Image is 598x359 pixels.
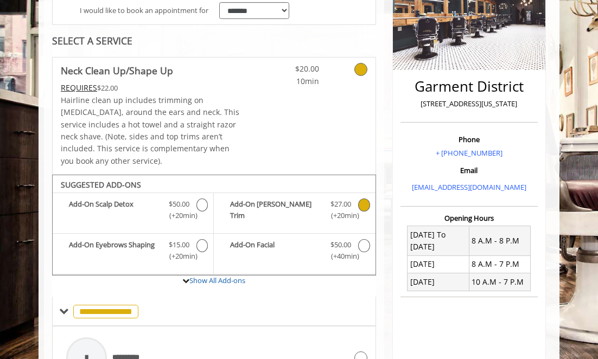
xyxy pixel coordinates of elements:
td: 8 A.M - 7 P.M [469,255,530,273]
span: I would like to book an appointment for [80,5,208,16]
p: [STREET_ADDRESS][US_STATE] [403,98,535,110]
b: Add-On [PERSON_NAME] Trim [230,198,323,221]
a: + [PHONE_NUMBER] [436,148,502,158]
p: Hairline clean up includes trimming on [MEDICAL_DATA], around the ears and neck. This service inc... [61,94,241,167]
span: (+40min ) [329,251,353,262]
div: Neck Clean Up/Shape Up Add-onS [52,175,376,275]
label: Add-On Eyebrows Shaping [58,239,208,265]
span: $27.00 [330,198,351,210]
span: (+20min ) [167,251,191,262]
label: Add-On Facial [219,239,370,265]
td: [DATE] [408,255,469,273]
b: Neck Clean Up/Shape Up [61,63,173,78]
b: Add-On Eyebrows Shaping [69,239,162,262]
a: [EMAIL_ADDRESS][DOMAIN_NAME] [412,182,526,192]
span: $50.00 [169,198,189,210]
h3: Phone [403,136,535,143]
b: Add-On Scalp Detox [69,198,162,221]
a: Show All Add-ons [189,275,245,285]
h2: Garment District [403,79,535,94]
span: This service needs some Advance to be paid before we block your appointment [61,82,97,93]
span: (+20min ) [167,210,191,221]
span: $15.00 [169,239,189,251]
td: 10 A.M - 7 P.M [469,273,530,291]
td: 8 A.M - 8 P.M [469,226,530,256]
h3: Email [403,166,535,174]
b: Add-On Facial [230,239,323,262]
span: $50.00 [330,239,351,251]
span: $20.00 [268,63,319,75]
b: SUGGESTED ADD-ONS [61,179,141,190]
td: [DATE] [408,273,469,291]
span: 10min [268,75,319,87]
td: [DATE] To [DATE] [408,226,469,256]
label: Add-On Scalp Detox [58,198,208,224]
div: SELECT A SERVICE [52,36,376,46]
div: $22.00 [61,82,241,94]
span: (+20min ) [329,210,353,221]
h3: Opening Hours [400,214,538,222]
label: Add-On Beard Trim [219,198,370,224]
